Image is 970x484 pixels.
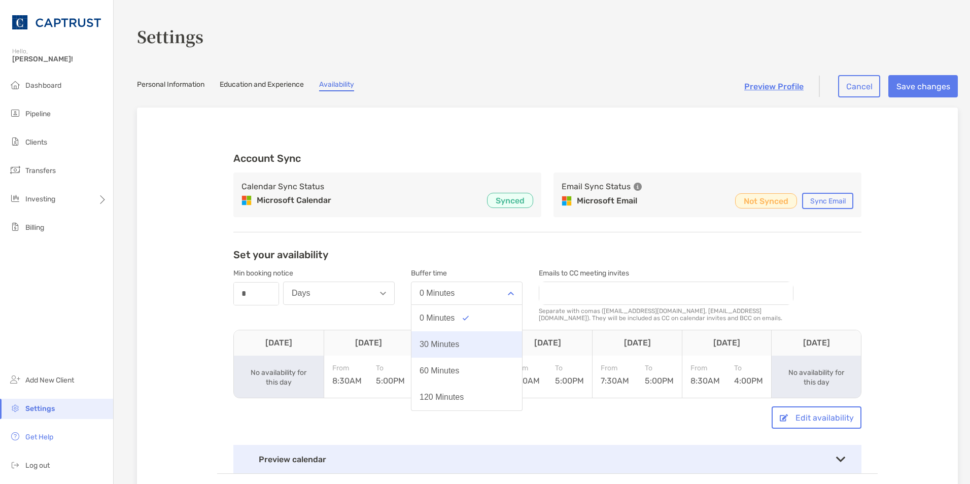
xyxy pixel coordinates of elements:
span: Settings [25,404,55,413]
div: Preview calendar [233,445,861,473]
img: add_new_client icon [9,373,21,386]
img: logout icon [9,459,21,471]
div: 0 Minutes [420,314,455,323]
img: Open dropdown arrow [380,292,386,295]
div: 7:30AM [601,364,629,386]
div: Emails to CC meeting invites [539,269,792,278]
div: Min booking notice [233,269,395,278]
p: Microsoft Calendar [257,194,331,206]
button: Save changes [888,75,958,97]
img: billing icon [9,221,21,233]
div: No availability for this day [785,368,847,387]
div: No availability for this day [248,368,309,387]
span: To [376,364,405,372]
button: Edit availability [772,406,861,429]
img: settings icon [9,402,21,414]
img: get-help icon [9,430,21,442]
th: [DATE] [771,330,861,356]
h2: Set your availability [233,249,328,261]
img: clients icon [9,135,21,148]
button: 30 Minutes [411,331,522,358]
span: Investing [25,195,55,203]
img: button icon [780,414,788,422]
div: 30 Minutes [420,340,459,349]
span: Billing [25,223,44,232]
img: Toggle [836,457,845,462]
th: [DATE] [324,330,413,356]
h3: Account Sync [233,152,861,164]
div: 5:00PM [645,364,674,386]
th: [DATE] [234,330,324,356]
div: Buffer time [411,269,523,278]
a: Availability [319,80,354,91]
th: [DATE] [592,330,682,356]
h3: Calendar Sync Status [241,181,324,193]
span: Dashboard [25,81,61,90]
div: Separate with comas ([EMAIL_ADDRESS][DOMAIN_NAME], [EMAIL_ADDRESS][DOMAIN_NAME]). They will be in... [539,307,793,322]
span: To [555,364,584,372]
button: Sync Email [802,193,853,209]
img: dashboard icon [9,79,21,91]
span: Pipeline [25,110,51,118]
img: Option icon [463,316,469,321]
a: Preview Profile [744,82,804,91]
img: Microsoft Calendar [241,195,252,205]
span: Clients [25,138,47,147]
p: Synced [496,194,525,207]
div: 120 Minutes [420,393,464,402]
button: Days [283,282,395,305]
span: From [690,364,720,372]
div: 4:00PM [734,364,763,386]
div: 5:00PM [376,364,405,386]
img: investing icon [9,192,21,204]
a: Education and Experience [220,80,304,91]
h3: Settings [137,24,958,48]
button: 0 Minutes [411,305,522,331]
span: Log out [25,461,50,470]
p: Microsoft Email [577,195,637,207]
img: CAPTRUST Logo [12,4,101,41]
img: Open dropdown arrow [508,292,514,295]
button: Cancel [838,75,880,97]
span: From [332,364,362,372]
img: pipeline icon [9,107,21,119]
button: 60 Minutes [411,358,522,384]
span: Transfers [25,166,56,175]
th: [DATE] [503,330,593,356]
a: Personal Information [137,80,204,91]
div: 5:00PM [555,364,584,386]
span: [PERSON_NAME]! [12,55,107,63]
div: Days [292,289,310,298]
h3: Email Sync Status [562,181,631,193]
img: Microsoft Email [562,196,572,206]
p: Not Synced [744,195,788,208]
div: 60 Minutes [420,366,459,375]
div: 8:30AM [332,364,362,386]
span: From [601,364,629,372]
th: [DATE] [682,330,772,356]
img: transfers icon [9,164,21,176]
span: Get Help [25,433,53,441]
div: 0 Minutes [420,289,455,298]
div: 7:30AM [511,364,540,386]
span: Add New Client [25,376,74,385]
span: To [645,364,674,372]
button: 120 Minutes [411,384,522,410]
div: 8:30AM [690,364,720,386]
span: To [734,364,763,372]
button: 0 Minutes [411,282,523,305]
span: From [511,364,540,372]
